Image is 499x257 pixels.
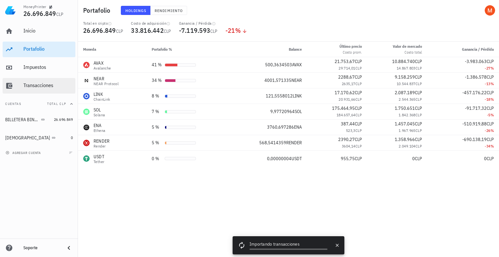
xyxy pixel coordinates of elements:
div: NEAR-icon [83,77,90,84]
span: 175.464,95 [332,105,355,111]
span: CLP [355,105,362,111]
span: LINK [293,93,302,99]
span: CLP [416,81,422,86]
span: % [491,81,494,86]
span: CLP [355,74,362,80]
span: 29.714,01 [339,66,355,71]
span: CLP [487,58,494,64]
div: 0 % [152,155,162,162]
div: Importando transacciones [249,241,327,249]
span: 1.457.045 [395,121,415,127]
span: 2.087.189 [395,90,415,96]
span: Moneda [83,47,96,52]
span: agregar cuenta [7,151,41,155]
span: 26.696.849 [83,26,116,35]
a: Inicio [3,23,75,39]
span: -91.717,32 [465,105,487,111]
span: 1.842.368 [399,112,416,117]
span: CLP [415,121,422,127]
div: avatar [485,5,495,16]
div: -27 [432,65,494,71]
span: CLP [355,58,362,64]
span: 9,97720964 [270,109,295,114]
span: CLP [416,66,422,71]
span: CLP [56,11,64,17]
span: % [491,66,494,71]
span: NEAR [291,77,302,83]
span: 387,44 [341,121,355,127]
span: 2.544.365 [399,97,416,102]
a: Impuestos [3,60,75,75]
span: CLP [487,156,494,161]
span: CLP [487,74,494,80]
span: CLP [415,74,422,80]
span: CLP [415,105,422,111]
div: 8 % [152,93,162,99]
span: -457.176,22 [462,90,487,96]
span: Rendimiento [154,8,183,13]
div: -13 [432,81,494,87]
span: 26.696.849 [54,117,73,122]
div: -34 [432,143,494,149]
div: Solana [94,113,105,117]
span: 0 [71,135,73,140]
span: 0 [412,156,415,161]
span: 523,3 [346,128,355,133]
div: NEAR [94,75,119,82]
span: CLP [355,90,362,96]
th: Balance: Sin ordenar. Pulse para ordenar de forma ascendente. [228,42,307,57]
span: 0,00000004 [267,156,291,161]
span: CLP [487,121,494,127]
span: ENA [294,124,302,130]
span: CLP [416,144,422,148]
span: Balance [289,47,302,52]
div: Avalanche [94,66,111,70]
span: 3760,697286 [267,124,294,130]
div: -21 [225,27,247,34]
span: CLP [355,128,362,133]
span: 1.358.966 [395,136,415,142]
span: -3.983.063 [465,58,487,64]
span: CLP [416,97,422,102]
a: Portafolio [3,42,75,57]
span: 3604,14 [342,144,355,148]
span: 17.170,62 [335,90,355,96]
div: -26 [432,127,494,134]
span: % [491,144,494,148]
div: ChainLink [94,97,110,101]
span: -1.386.578 [465,74,487,80]
span: 500,3634503 [265,62,292,68]
span: AVAX [292,62,302,68]
span: % [491,97,494,102]
span: SOL [295,109,302,114]
span: CLP [416,112,422,117]
div: Total en cripto [83,21,123,26]
span: CLP [487,105,494,111]
span: 10.544.837 [397,81,416,86]
a: BILLETERA BINANCE 26.696.849 [3,112,75,127]
span: % [491,112,494,117]
span: -690.138,19 [462,136,487,142]
div: NEAR Protocol [94,82,119,86]
th: Moneda [78,42,147,57]
h1: Portafolio [83,5,113,16]
span: 2390,27 [338,136,355,142]
div: Valor de mercado [393,44,422,49]
span: 26.696.849 [23,9,56,18]
div: -5 [432,112,494,118]
img: LedgiFi [5,5,16,16]
div: SOL-icon [83,109,90,115]
div: Portafolio [23,46,73,52]
span: CLP [355,81,362,86]
span: CLP [415,90,422,96]
span: Holdings [125,8,147,13]
span: Portafolio % [152,47,172,52]
span: 955,75 [341,156,355,161]
div: MoneyPrinter [23,4,46,9]
div: Transacciones [23,82,73,88]
span: 14.867.803 [397,66,416,71]
div: AVAX-icon [83,62,90,68]
span: -7.119.593 [179,26,211,35]
span: 2.049.104 [399,144,416,148]
span: 184.657,64 [337,112,355,117]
